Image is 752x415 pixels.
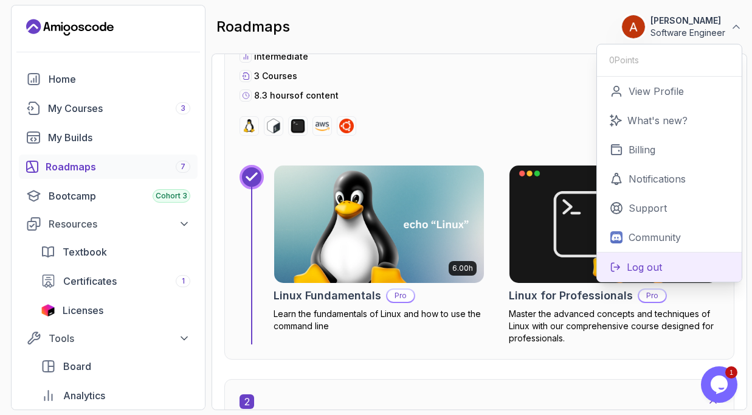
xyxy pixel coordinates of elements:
p: [PERSON_NAME] [650,15,725,27]
button: user profile image[PERSON_NAME]Software Engineer [621,15,742,39]
img: Linux for Professionals card [509,166,719,283]
a: certificates [33,269,198,293]
p: What's new? [627,113,688,128]
span: 3 [181,103,185,113]
p: Notifications [629,172,686,186]
h2: Linux for Professionals [509,287,633,304]
img: ubuntu logo [339,119,354,133]
p: Pro [639,290,666,302]
p: Support [629,201,667,215]
a: Landing page [26,18,114,37]
a: builds [19,125,198,150]
h2: Linux Fundamentals [274,287,381,304]
p: Community [629,230,681,245]
span: 1 [182,276,185,286]
div: Resources [49,217,190,231]
span: Certificates [63,274,117,288]
a: View Profile [597,77,742,106]
span: 3 Courses [254,71,297,81]
a: Support [597,194,742,223]
a: textbook [33,240,198,264]
p: Learn the fundamentals of Linux and how to use the command line [274,308,485,332]
button: Log out [597,252,742,282]
span: Licenses [63,303,103,318]
div: Tools [49,331,190,346]
button: Tools [19,327,198,349]
img: linux logo [242,119,257,133]
a: courses [19,96,198,120]
p: intermediate [254,51,308,63]
p: Billing [629,142,655,157]
span: Textbook [63,245,107,259]
a: Linux for Professionals card2.27hLinux for ProfessionalsProMaster the advanced concepts and techn... [509,165,720,344]
div: Roadmaps [46,159,190,174]
a: bootcamp [19,184,198,208]
a: analytics [33,383,198,408]
span: 7 [181,162,185,172]
p: 6.00h [452,263,473,273]
img: Linux Fundamentals card [274,166,484,283]
span: Analytics [63,388,105,403]
a: Notifications [597,164,742,194]
span: 2 [240,394,254,409]
a: roadmaps [19,155,198,179]
a: board [33,354,198,378]
p: Software Engineer [650,27,725,39]
h2: roadmaps [216,17,290,37]
p: Pro [387,290,414,302]
p: 0 Points [609,54,639,66]
div: My Builds [48,130,190,145]
img: bash logo [266,119,281,133]
div: My Courses [48,101,190,116]
a: What's new? [597,106,742,135]
span: Board [63,359,91,374]
a: licenses [33,298,198,323]
img: user profile image [622,15,645,38]
p: Master the advanced concepts and techniques of Linux with our comprehensive course designed for p... [509,308,720,344]
a: Billing [597,135,742,164]
a: Community [597,223,742,252]
a: home [19,67,198,91]
button: Resources [19,213,198,235]
img: terminal logo [291,119,305,133]
span: Cohort 3 [156,191,187,201]
iframe: chat widget [701,366,740,403]
div: Home [49,72,190,86]
p: Log out [627,260,662,274]
img: aws logo [315,119,329,133]
img: jetbrains icon [41,304,55,316]
a: Linux Fundamentals card6.00hLinux FundamentalsProLearn the fundamentals of Linux and how to use t... [274,165,485,332]
div: Bootcamp [49,189,190,203]
p: 8.3 hours of content [254,89,339,102]
p: View Profile [629,84,684,99]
